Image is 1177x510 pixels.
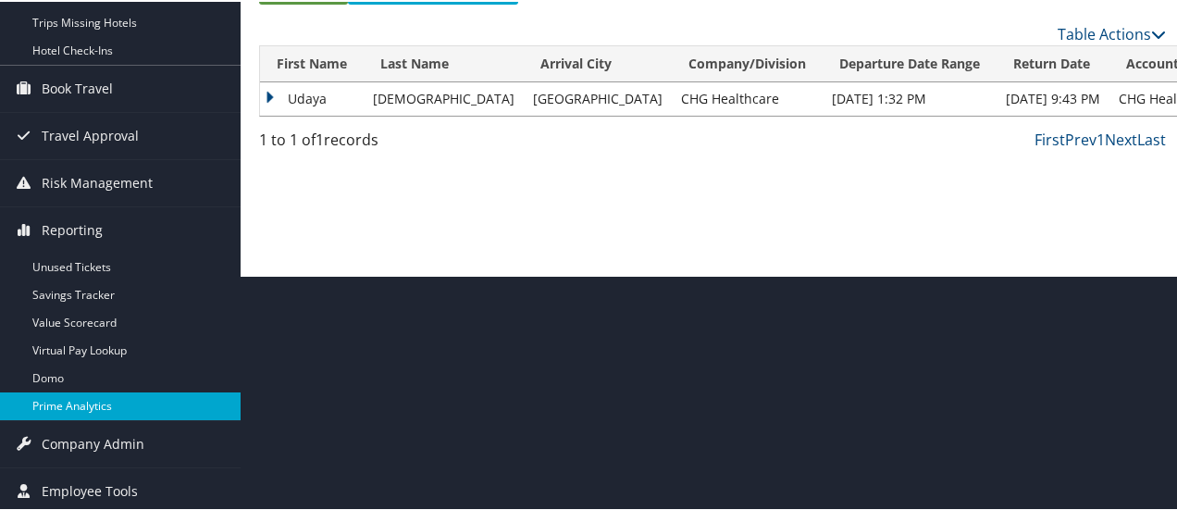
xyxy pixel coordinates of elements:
td: [DATE] 1:32 PM [823,81,997,114]
td: [DATE] 9:43 PM [997,81,1109,114]
a: Last [1137,128,1166,148]
div: 1 to 1 of records [259,127,465,158]
span: Risk Management [42,158,153,205]
td: CHG Healthcare [672,81,823,114]
span: Travel Approval [42,111,139,157]
a: Table Actions [1058,22,1166,43]
th: Company/Division [672,44,823,81]
a: 1 [1096,128,1105,148]
span: Book Travel [42,64,113,110]
a: Next [1105,128,1137,148]
th: Arrival City: activate to sort column ascending [524,44,672,81]
span: Company Admin [42,419,144,466]
td: [GEOGRAPHIC_DATA] [524,81,672,114]
th: Departure Date Range: activate to sort column ascending [823,44,997,81]
th: Last Name: activate to sort column ascending [364,44,524,81]
th: First Name: activate to sort column ascending [260,44,364,81]
td: [DEMOGRAPHIC_DATA] [364,81,524,114]
span: 1 [316,128,324,148]
td: Udaya [260,81,364,114]
a: First [1035,128,1065,148]
th: Return Date: activate to sort column ascending [997,44,1109,81]
span: Reporting [42,205,103,252]
a: Prev [1065,128,1096,148]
